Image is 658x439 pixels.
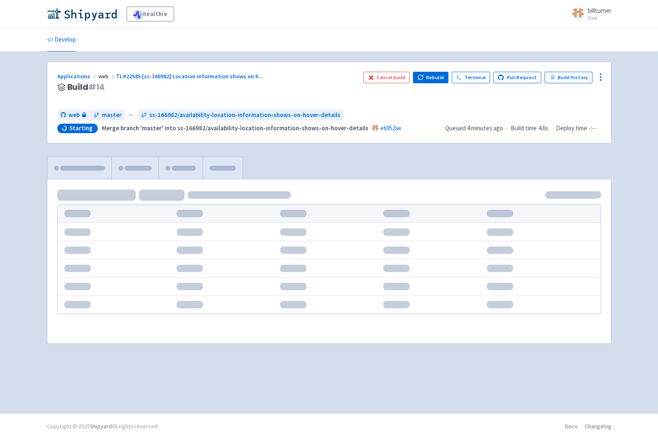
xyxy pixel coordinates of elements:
span: Build time [511,124,537,133]
span: web [98,73,116,80]
a: Develop [47,28,76,52]
a: Pull Request [493,72,542,83]
a: master [90,110,125,121]
a: Build History [545,72,592,83]
small: User [588,15,611,21]
a: Applications [57,73,98,80]
a: Docs [565,423,578,430]
img: Shipyard logo [47,7,117,21]
span: 4.6s [538,124,548,133]
span: Queued [445,124,503,132]
span: Deploy time [556,124,587,133]
a: Shipyard [90,423,112,430]
div: Copyright © 2025 All rights reserved. [47,422,159,431]
time: 4 minutes ago [467,124,503,132]
div: · · [445,124,601,133]
a: #22585 [sc-166982] Location information shows on h... [116,73,265,80]
a: Terminal [452,72,490,83]
span: Starting [69,124,93,132]
a: billturner User [566,7,611,21]
a: healthie [127,7,174,21]
span: billturner [588,7,611,14]
span: -:-- [589,124,596,133]
span: master [102,110,122,120]
span: Build [67,82,105,92]
span: sc-166982/availability-location-information-shows-on-hover-details [149,110,340,120]
span: ← [128,110,134,120]
strong: Merge branch 'master' into sc-166982/availability-location-information-shows-on-hover-details [102,124,368,132]
a: e6952ae [380,124,401,132]
a: Changelog [585,423,611,430]
a: sc-166982/availability-location-information-shows-on-hover-details [138,110,344,121]
span: # 14 [88,81,105,93]
a: web [57,110,90,121]
span: #22585 [sc-166982] Location information shows on h ... [123,73,264,80]
span: web [68,110,80,120]
button: Cancel build [363,72,410,83]
button: Rebuild [413,72,448,83]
